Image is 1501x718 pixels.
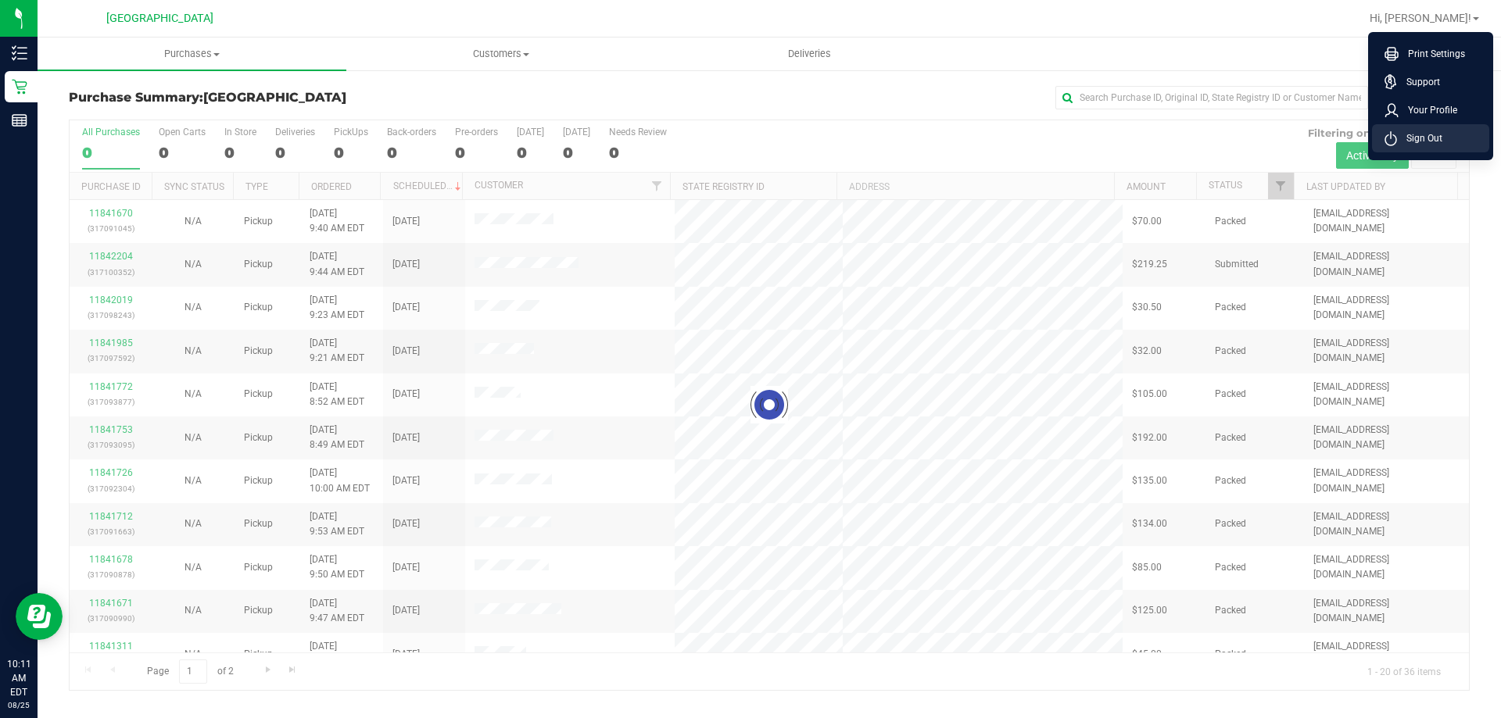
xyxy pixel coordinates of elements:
a: Customers [346,38,655,70]
span: Hi, [PERSON_NAME]! [1370,12,1471,24]
a: Deliveries [655,38,964,70]
h3: Purchase Summary: [69,91,536,105]
span: Print Settings [1399,46,1465,62]
span: Sign Out [1397,130,1442,146]
inline-svg: Inventory [12,45,27,61]
span: Customers [347,47,654,61]
input: Search Purchase ID, Original ID, State Registry ID or Customer Name... [1055,86,1368,109]
span: [GEOGRAPHIC_DATA] [203,90,346,105]
span: Support [1397,74,1440,90]
p: 08/25 [7,699,30,711]
span: Purchases [38,47,346,61]
p: 10:11 AM EDT [7,657,30,699]
span: [GEOGRAPHIC_DATA] [106,12,213,25]
li: Sign Out [1372,124,1489,152]
span: Deliveries [767,47,852,61]
inline-svg: Reports [12,113,27,128]
a: Support [1385,74,1483,90]
span: Your Profile [1399,102,1457,118]
inline-svg: Retail [12,79,27,95]
iframe: Resource center [16,593,63,640]
a: Purchases [38,38,346,70]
